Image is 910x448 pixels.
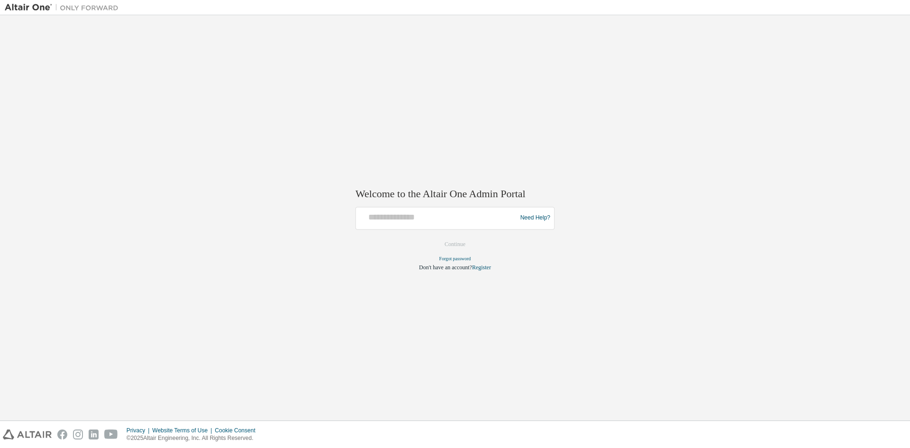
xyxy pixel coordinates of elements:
[215,427,261,434] div: Cookie Consent
[127,434,261,442] p: © 2025 Altair Engineering, Inc. All Rights Reserved.
[57,430,67,439] img: facebook.svg
[472,264,491,271] a: Register
[419,264,472,271] span: Don't have an account?
[439,256,471,261] a: Forgot password
[152,427,215,434] div: Website Terms of Use
[3,430,52,439] img: altair_logo.svg
[73,430,83,439] img: instagram.svg
[355,188,555,201] h2: Welcome to the Altair One Admin Portal
[5,3,123,12] img: Altair One
[127,427,152,434] div: Privacy
[104,430,118,439] img: youtube.svg
[89,430,99,439] img: linkedin.svg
